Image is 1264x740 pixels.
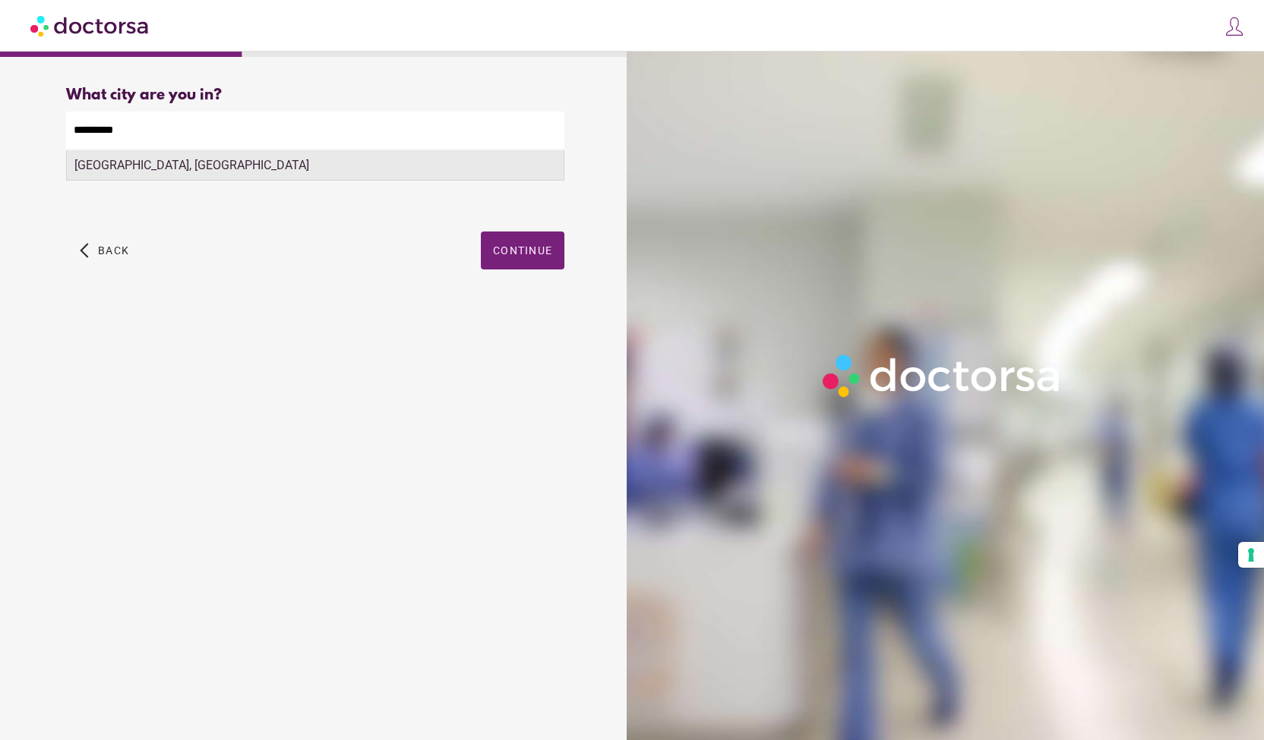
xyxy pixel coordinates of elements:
button: Your consent preferences for tracking technologies [1238,542,1264,568]
button: Continue [481,231,564,269]
div: What city are you in? [66,87,564,104]
div: [GEOGRAPHIC_DATA], [GEOGRAPHIC_DATA] [67,150,564,181]
img: icons8-customer-100.png [1224,16,1245,37]
span: Continue [493,244,552,257]
button: arrow_back_ios Back [74,231,135,269]
img: Logo-Doctorsa-trans-White-partial-flat.png [816,348,1069,404]
div: Make sure the city you pick is where you need assistance. [66,149,564,182]
img: Doctorsa.com [30,8,150,43]
span: Back [98,244,129,257]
